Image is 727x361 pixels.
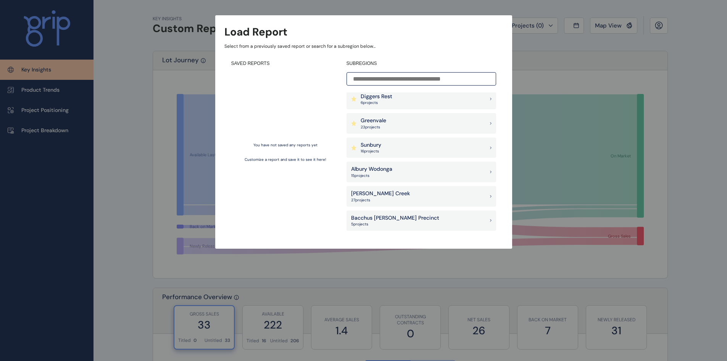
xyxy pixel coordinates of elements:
[361,141,381,149] p: Sunbury
[253,142,318,148] p: You have not saved any reports yet
[351,214,439,222] p: Bacchus [PERSON_NAME] Precinct
[224,24,287,39] h3: Load Report
[224,43,503,50] p: Select from a previously saved report or search for a subregion below...
[361,100,392,105] p: 6 project s
[351,222,439,227] p: 5 project s
[231,60,340,67] h4: SAVED REPORTS
[245,157,326,162] p: Customize a report and save it to see it here!
[351,197,410,203] p: 27 project s
[351,190,410,197] p: [PERSON_NAME] Creek
[351,173,392,178] p: 15 project s
[351,165,392,173] p: Albury Wodonga
[347,60,496,67] h4: SUBREGIONS
[361,117,386,125] p: Greenvale
[361,125,386,130] p: 23 project s
[361,93,392,100] p: Diggers Rest
[361,149,381,154] p: 16 project s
